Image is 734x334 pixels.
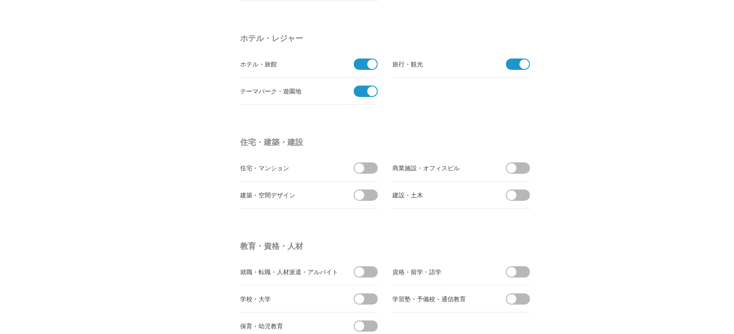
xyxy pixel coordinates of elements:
[392,293,491,304] div: 学習塾・予備校・通信教育
[240,189,339,200] div: 建築・空間デザイン
[240,59,339,69] div: ホテル・旅館
[392,59,491,69] div: 旅行・観光
[240,293,339,304] div: 学校・大学
[392,266,491,277] div: 資格・留学・語学
[240,162,339,173] div: 住宅・マンション
[240,134,533,150] h4: 住宅・建築・建設
[240,86,339,96] div: テーマパーク・遊園地
[240,266,339,277] div: 就職・転職・人材派遣・アルバイト
[392,189,491,200] div: 建設・土木
[392,162,491,173] div: 商業施設・オフィスビル
[240,320,339,331] div: 保育・幼児教育
[240,31,533,46] h4: ホテル・レジャー
[240,238,533,254] h4: 教育・資格・人材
